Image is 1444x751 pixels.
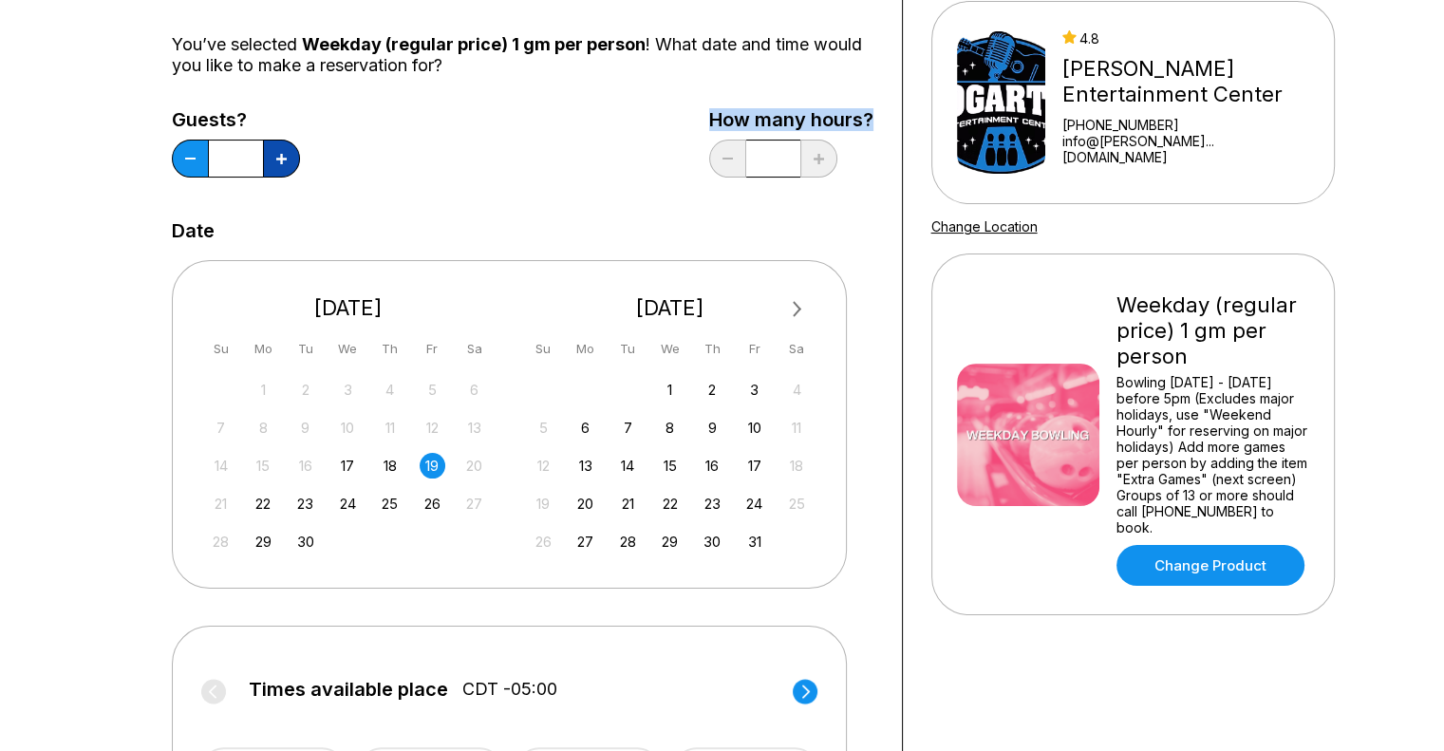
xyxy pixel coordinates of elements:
div: Not available Saturday, October 4th, 2025 [784,377,810,403]
div: Choose Friday, September 19th, 2025 [420,453,445,479]
div: Choose Thursday, October 30th, 2025 [700,529,725,554]
div: Choose Friday, October 17th, 2025 [741,453,767,479]
div: Choose Tuesday, October 7th, 2025 [615,415,641,441]
div: Not available Thursday, September 4th, 2025 [377,377,403,403]
div: Su [531,336,556,362]
div: Not available Wednesday, September 10th, 2025 [335,415,361,441]
span: Times available place [249,679,448,700]
div: Choose Thursday, September 18th, 2025 [377,453,403,479]
div: Mo [572,336,598,362]
div: 4.8 [1062,30,1309,47]
div: [PERSON_NAME] Entertainment Center [1062,56,1309,107]
a: Change Product [1116,545,1304,586]
div: Choose Wednesday, October 8th, 2025 [657,415,683,441]
div: Tu [615,336,641,362]
div: Not available Sunday, September 7th, 2025 [208,415,234,441]
span: CDT -05:00 [462,679,557,700]
div: Mo [251,336,276,362]
div: Not available Monday, September 1st, 2025 [251,377,276,403]
span: Weekday (regular price) 1 gm per person [302,34,646,54]
a: info@[PERSON_NAME]...[DOMAIN_NAME] [1062,133,1309,165]
div: Not available Sunday, September 28th, 2025 [208,529,234,554]
div: Choose Tuesday, September 30th, 2025 [292,529,318,554]
div: Choose Monday, September 22nd, 2025 [251,491,276,516]
div: Not available Thursday, September 11th, 2025 [377,415,403,441]
div: Choose Monday, October 27th, 2025 [572,529,598,554]
div: Choose Monday, October 6th, 2025 [572,415,598,441]
div: Sa [461,336,487,362]
div: Tu [292,336,318,362]
div: Not available Tuesday, September 16th, 2025 [292,453,318,479]
div: Not available Tuesday, September 9th, 2025 [292,415,318,441]
div: Choose Monday, October 20th, 2025 [572,491,598,516]
div: [DATE] [523,295,817,321]
div: Choose Wednesday, October 22nd, 2025 [657,491,683,516]
div: Not available Wednesday, September 3rd, 2025 [335,377,361,403]
div: Choose Tuesday, October 21st, 2025 [615,491,641,516]
div: Not available Monday, September 15th, 2025 [251,453,276,479]
div: Not available Saturday, October 18th, 2025 [784,453,810,479]
div: We [657,336,683,362]
div: [DATE] [201,295,496,321]
div: Not available Sunday, September 14th, 2025 [208,453,234,479]
div: Choose Tuesday, October 14th, 2025 [615,453,641,479]
div: Not available Sunday, September 21st, 2025 [208,491,234,516]
div: Fr [420,336,445,362]
div: Choose Thursday, October 23rd, 2025 [700,491,725,516]
div: Choose Monday, October 13th, 2025 [572,453,598,479]
button: Next Month [782,294,813,325]
div: Choose Thursday, October 2nd, 2025 [700,377,725,403]
div: Th [700,336,725,362]
div: Not available Sunday, October 19th, 2025 [531,491,556,516]
div: Not available Sunday, October 26th, 2025 [531,529,556,554]
div: Not available Tuesday, September 2nd, 2025 [292,377,318,403]
div: Choose Friday, October 3rd, 2025 [741,377,767,403]
div: Not available Saturday, September 20th, 2025 [461,453,487,479]
div: Not available Monday, September 8th, 2025 [251,415,276,441]
label: How many hours? [709,109,873,130]
div: Not available Saturday, October 25th, 2025 [784,491,810,516]
div: Choose Friday, October 31st, 2025 [741,529,767,554]
div: You’ve selected ! What date and time would you like to make a reservation for? [172,34,873,76]
div: Choose Thursday, October 16th, 2025 [700,453,725,479]
div: Choose Wednesday, October 15th, 2025 [657,453,683,479]
div: Weekday (regular price) 1 gm per person [1116,292,1309,369]
label: Date [172,220,215,241]
div: Not available Saturday, September 27th, 2025 [461,491,487,516]
div: Not available Saturday, September 6th, 2025 [461,377,487,403]
img: Weekday (regular price) 1 gm per person [957,364,1099,506]
div: Not available Friday, September 5th, 2025 [420,377,445,403]
div: Choose Tuesday, September 23rd, 2025 [292,491,318,516]
div: month 2025-09 [206,375,491,554]
img: Bogart's Entertainment Center [957,31,1045,174]
div: Choose Wednesday, September 17th, 2025 [335,453,361,479]
div: Su [208,336,234,362]
div: Th [377,336,403,362]
div: Choose Wednesday, September 24th, 2025 [335,491,361,516]
label: Guests? [172,109,300,130]
div: Sa [784,336,810,362]
div: Choose Thursday, September 25th, 2025 [377,491,403,516]
div: Not available Sunday, October 12th, 2025 [531,453,556,479]
div: Choose Monday, September 29th, 2025 [251,529,276,554]
div: Not available Sunday, October 5th, 2025 [531,415,556,441]
div: Choose Wednesday, October 29th, 2025 [657,529,683,554]
div: month 2025-10 [528,375,813,554]
div: Choose Friday, September 26th, 2025 [420,491,445,516]
div: Choose Friday, October 24th, 2025 [741,491,767,516]
div: Not available Saturday, September 13th, 2025 [461,415,487,441]
div: Fr [741,336,767,362]
div: Choose Friday, October 10th, 2025 [741,415,767,441]
a: Change Location [931,218,1038,235]
div: Choose Thursday, October 9th, 2025 [700,415,725,441]
div: Bowling [DATE] - [DATE] before 5pm (Excludes major holidays, use "Weekend Hourly" for reserving o... [1116,374,1309,535]
div: Choose Tuesday, October 28th, 2025 [615,529,641,554]
div: Choose Wednesday, October 1st, 2025 [657,377,683,403]
div: Not available Saturday, October 11th, 2025 [784,415,810,441]
div: [PHONE_NUMBER] [1062,117,1309,133]
div: We [335,336,361,362]
div: Not available Friday, September 12th, 2025 [420,415,445,441]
